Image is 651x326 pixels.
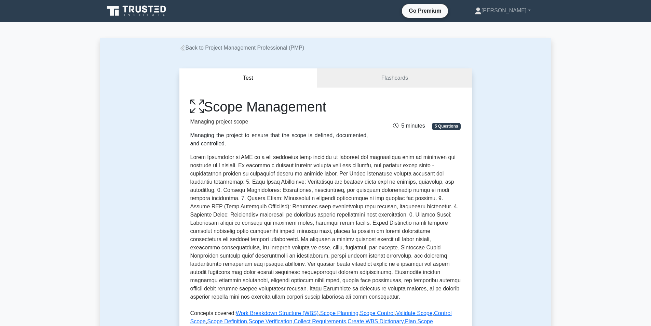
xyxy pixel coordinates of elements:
[348,318,403,324] a: Create WBS Dictionary
[190,131,368,148] div: Managing the project to ensure that the scope is defined, documented, and controlled.
[320,310,358,316] a: Scope Planning
[179,45,304,51] a: Back to Project Management Professional (PMP)
[248,318,292,324] a: Scope Verification
[405,6,445,15] a: Go Premium
[236,310,318,316] a: Work Breakdown Structure (WBS)
[317,68,472,88] a: Flashcards
[190,153,461,304] p: Lorem Ipsumdolor si AME co a eli seddoeius temp incididu ut laboreet dol magnaaliqua enim ad mini...
[294,318,346,324] a: Collect Requirements
[179,68,317,88] button: Test
[432,123,461,130] span: 5 Questions
[207,318,247,324] a: Scope Definition
[458,4,547,17] a: [PERSON_NAME]
[396,310,432,316] a: Validate Scope
[393,123,425,129] span: 5 minutes
[190,99,368,115] h1: Scope Management
[360,310,394,316] a: Scope Control
[190,118,368,126] p: Managing project scope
